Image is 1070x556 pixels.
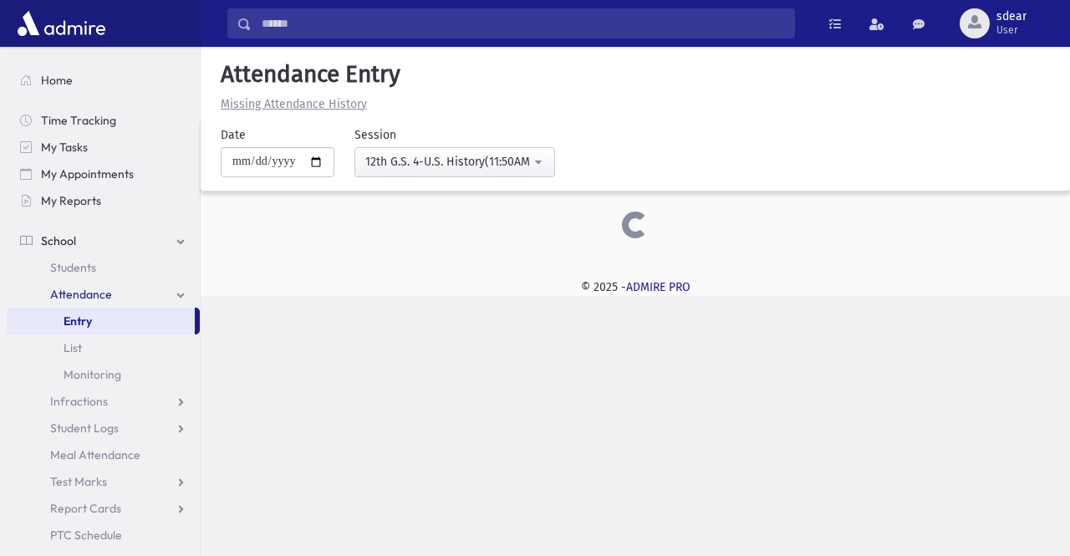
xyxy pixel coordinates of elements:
a: My Reports [7,187,200,214]
a: Attendance [7,281,200,308]
div: 12th G.S. 4-U.S. History(11:50AM-12:30PM) [365,153,531,171]
span: sdear [996,10,1027,23]
a: PTC Schedule [7,522,200,548]
span: My Tasks [41,140,88,155]
label: Date [221,126,246,144]
a: List [7,334,200,361]
span: Attendance [50,287,112,302]
a: Monitoring [7,361,200,388]
span: Meal Attendance [50,447,140,462]
span: Test Marks [50,474,107,489]
span: User [996,23,1027,37]
a: Students [7,254,200,281]
img: AdmirePro [13,7,110,40]
span: Students [50,260,96,275]
a: My Appointments [7,161,200,187]
a: Entry [7,308,195,334]
input: Search [252,8,794,38]
span: List [64,340,82,355]
span: My Reports [41,193,101,208]
span: PTC Schedule [50,528,122,543]
a: ADMIRE PRO [626,280,690,294]
span: Time Tracking [41,113,116,128]
a: Meal Attendance [7,441,200,468]
a: Report Cards [7,495,200,522]
div: © 2025 - [227,278,1043,296]
a: Student Logs [7,415,200,441]
span: Home [41,73,73,88]
a: School [7,227,200,254]
h5: Attendance Entry [214,60,1057,89]
a: Time Tracking [7,107,200,134]
span: Student Logs [50,421,119,436]
span: My Appointments [41,166,134,181]
span: Report Cards [50,501,121,516]
a: My Tasks [7,134,200,161]
a: Test Marks [7,468,200,495]
label: Session [354,126,396,144]
span: Infractions [50,394,108,409]
a: Home [7,67,200,94]
a: Missing Attendance History [214,97,367,111]
span: School [41,233,76,248]
u: Missing Attendance History [221,97,367,111]
span: Entry [64,314,92,329]
span: Monitoring [64,367,121,382]
a: Infractions [7,388,200,415]
button: 12th G.S. 4-U.S. History(11:50AM-12:30PM) [354,147,555,177]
